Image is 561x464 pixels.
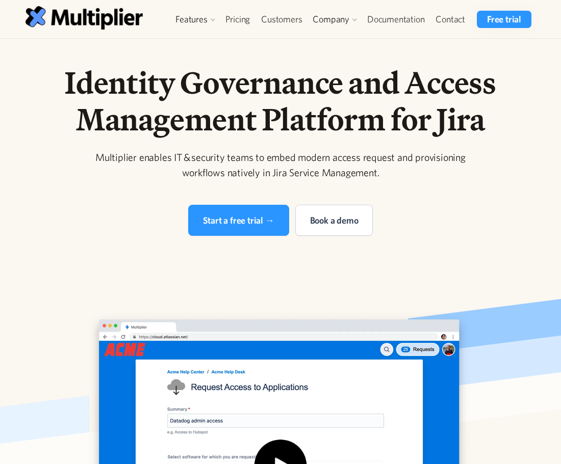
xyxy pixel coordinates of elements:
[430,11,471,28] a: Contact
[477,11,531,28] a: Free trial
[175,13,207,25] div: Features
[85,150,476,180] div: Multiplier enables IT & security teams to embed modern access request and provisioning workflows ...
[19,64,542,138] h1: Identity Governance and Access Management Platform for Jira
[188,205,289,236] a: Start a free trial →
[295,205,373,236] a: Book a demo
[362,11,430,28] a: Documentation
[170,11,219,28] div: Features
[220,11,256,28] a: Pricing
[308,11,362,28] div: Company
[256,11,308,28] a: Customers
[203,213,274,227] div: Start a free trial →
[310,213,359,227] div: Book a demo
[313,13,349,25] div: Company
